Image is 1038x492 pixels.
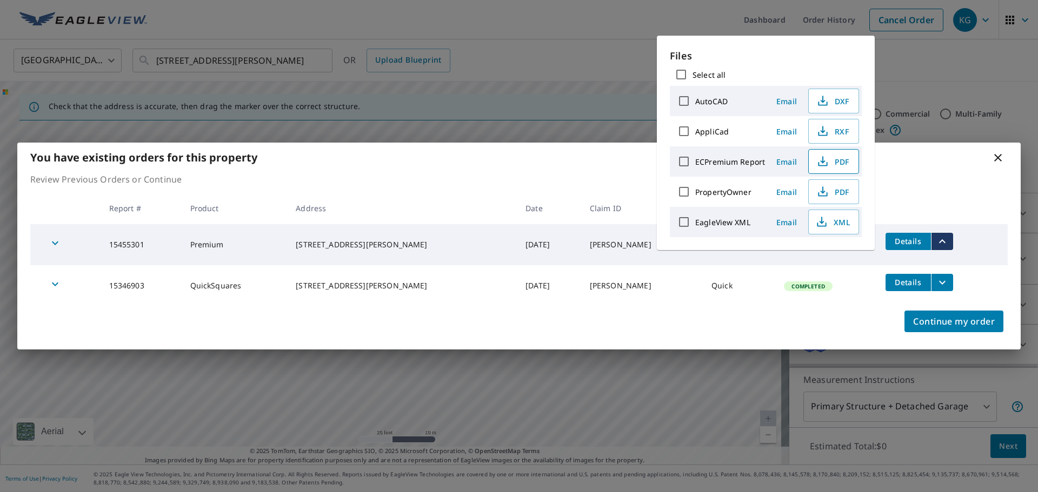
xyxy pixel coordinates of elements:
button: Continue my order [904,311,1003,332]
button: XML [808,210,859,234]
th: Address [287,192,517,224]
button: RXF [808,119,859,144]
span: Continue my order [913,314,995,329]
button: filesDropdownBtn-15455301 [931,233,953,250]
label: AutoCAD [695,96,728,106]
th: Claim ID [581,192,703,224]
th: Product [182,192,288,224]
span: Details [892,277,924,287]
span: Email [774,126,800,137]
span: Email [774,187,800,197]
label: EagleView XML [695,217,750,227]
div: [STREET_ADDRESS][PERSON_NAME] [296,280,508,291]
span: RXF [815,125,850,138]
span: Completed [785,282,831,290]
button: filesDropdownBtn-15346903 [931,274,953,291]
label: PropertyOwner [695,187,751,197]
span: PDF [815,185,850,198]
td: QuickSquares [182,265,288,306]
td: [PERSON_NAME] [581,224,703,265]
p: Review Previous Orders or Continue [30,173,1008,186]
button: detailsBtn-15455301 [886,233,931,250]
button: PDF [808,149,859,174]
div: [STREET_ADDRESS][PERSON_NAME] [296,239,508,250]
button: detailsBtn-15346903 [886,274,931,291]
td: [DATE] [517,224,581,265]
button: Email [769,93,804,110]
button: PDF [808,179,859,204]
td: 15346903 [101,265,182,306]
button: Email [769,123,804,140]
td: 15455301 [101,224,182,265]
span: PDF [815,155,850,168]
td: [PERSON_NAME] [581,265,703,306]
th: Date [517,192,581,224]
span: Email [774,96,800,106]
span: DXF [815,95,850,107]
td: Premium [182,224,288,265]
td: [DATE] [517,265,581,306]
button: Email [769,184,804,200]
p: Files [670,49,862,63]
button: Email [769,153,804,170]
b: You have existing orders for this property [30,150,257,165]
label: Select all [693,70,726,80]
label: ECPremium Report [695,157,765,167]
th: Report # [101,192,182,224]
span: Details [892,236,924,246]
span: Email [774,157,800,167]
label: AppliCad [695,126,729,137]
span: XML [815,215,850,228]
button: DXF [808,89,859,113]
button: Email [769,214,804,231]
td: Quick [703,265,776,306]
span: Email [774,217,800,227]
